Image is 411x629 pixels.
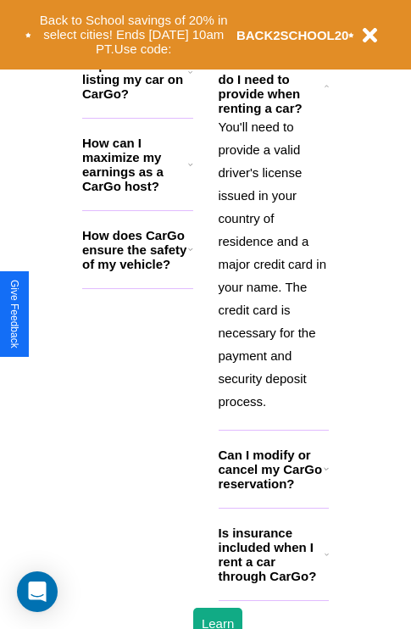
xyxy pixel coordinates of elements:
b: BACK2SCHOOL20 [236,28,349,42]
h3: What are the requirements for listing my car on CarGo? [82,43,188,101]
div: Open Intercom Messenger [17,571,58,612]
div: Give Feedback [8,280,20,348]
h3: Can I modify or cancel my CarGo reservation? [219,448,324,491]
h3: What documents do I need to provide when renting a car? [219,58,325,115]
h3: Is insurance included when I rent a car through CarGo? [219,526,325,583]
h3: How does CarGo ensure the safety of my vehicle? [82,228,188,271]
p: You'll need to provide a valid driver's license issued in your country of residence and a major c... [219,115,330,413]
h3: How can I maximize my earnings as a CarGo host? [82,136,188,193]
button: Back to School savings of 20% in select cities! Ends [DATE] 10am PT.Use code: [31,8,236,61]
